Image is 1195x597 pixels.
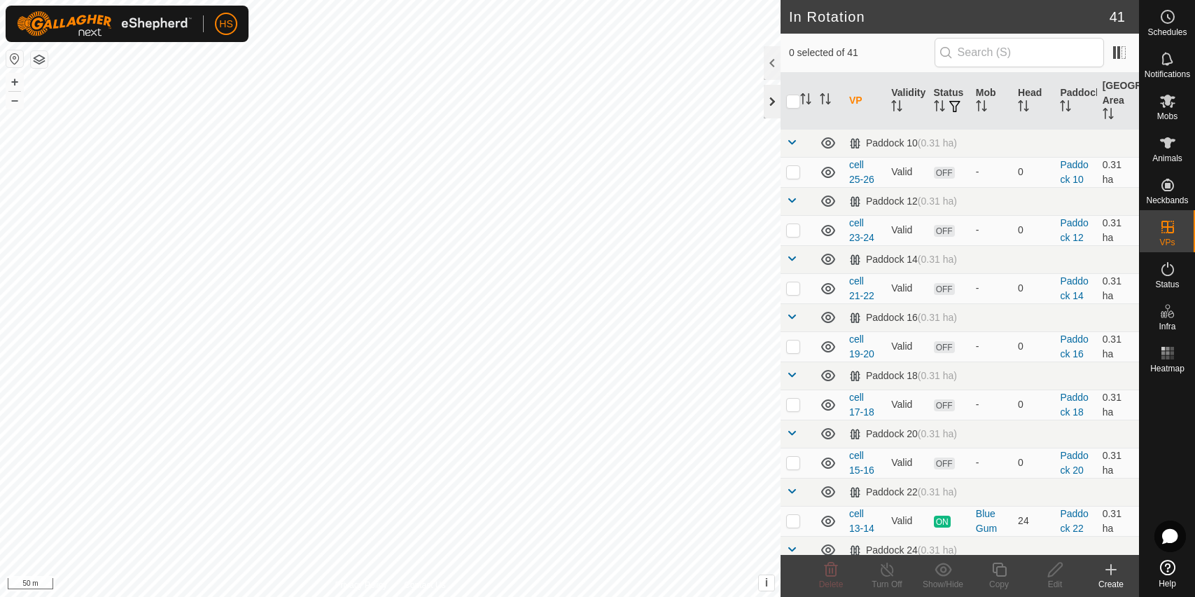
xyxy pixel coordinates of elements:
[1012,273,1054,303] td: 0
[934,102,945,114] p-sorticon: Activate to sort
[849,370,957,382] div: Paddock 18
[1054,73,1096,130] th: Paddock
[976,455,1007,470] div: -
[971,578,1027,591] div: Copy
[886,390,928,420] td: Valid
[934,283,955,295] span: OFF
[404,579,445,591] a: Contact Us
[976,397,1007,412] div: -
[976,339,1007,354] div: -
[849,312,957,324] div: Paddock 16
[6,50,23,67] button: Reset Map
[976,223,1007,238] div: -
[849,428,957,440] div: Paddock 20
[934,458,955,469] span: OFF
[1147,28,1187,36] span: Schedules
[891,102,902,114] p-sorticon: Activate to sort
[1060,450,1088,476] a: Paddock 20
[934,341,955,353] span: OFF
[935,38,1104,67] input: Search (S)
[934,167,955,179] span: OFF
[1012,215,1054,245] td: 0
[1027,578,1083,591] div: Edit
[335,579,387,591] a: Privacy Policy
[849,508,874,534] a: cell 13-14
[1060,159,1088,185] a: Paddock 10
[849,254,957,266] div: Paddock 14
[849,486,957,498] div: Paddock 22
[800,95,811,107] p-sorticon: Activate to sort
[849,334,874,359] a: cell 19-20
[1083,578,1139,591] div: Create
[844,73,886,130] th: VP
[1159,579,1176,588] span: Help
[849,450,874,476] a: cell 15-16
[849,159,874,185] a: cell 25-26
[1152,154,1182,163] span: Animals
[859,578,915,591] div: Turn Off
[976,165,1007,179] div: -
[849,392,874,418] a: cell 17-18
[1159,238,1175,247] span: VPs
[918,195,957,207] span: (0.31 ha)
[1103,110,1114,121] p-sorticon: Activate to sort
[849,137,957,149] div: Paddock 10
[1097,273,1139,303] td: 0.31 ha
[1157,112,1177,121] span: Mobs
[1097,215,1139,245] td: 0.31 ha
[789,46,935,60] span: 0 selected of 41
[6,74,23,90] button: +
[849,275,874,301] a: cell 21-22
[918,370,957,381] span: (0.31 ha)
[934,399,955,411] span: OFF
[1155,280,1179,289] span: Status
[765,577,768,589] span: i
[819,579,844,589] span: Delete
[976,281,1007,296] div: -
[17,11,192,36] img: Gallagher Logo
[918,428,957,439] span: (0.31 ha)
[1012,157,1054,187] td: 0
[219,17,232,32] span: HS
[886,331,928,362] td: Valid
[1097,157,1139,187] td: 0.31 ha
[849,544,957,556] div: Paddock 24
[970,73,1012,130] th: Mob
[1097,331,1139,362] td: 0.31 ha
[820,95,831,107] p-sorticon: Activate to sort
[886,157,928,187] td: Valid
[1097,73,1139,130] th: [GEOGRAPHIC_DATA] Area
[886,273,928,303] td: Valid
[1012,73,1054,130] th: Head
[918,486,957,497] span: (0.31 ha)
[1060,508,1088,534] a: Paddock 22
[886,506,928,536] td: Valid
[1060,334,1088,359] a: Paddock 16
[1012,331,1054,362] td: 0
[1097,448,1139,478] td: 0.31 ha
[886,215,928,245] td: Valid
[1060,275,1088,301] a: Paddock 14
[915,578,971,591] div: Show/Hide
[918,137,957,149] span: (0.31 ha)
[1110,6,1125,27] span: 41
[849,195,957,207] div: Paddock 12
[918,312,957,323] span: (0.31 ha)
[849,217,874,243] a: cell 23-24
[1159,322,1175,331] span: Infra
[1060,392,1088,418] a: Paddock 18
[1012,448,1054,478] td: 0
[1146,196,1188,205] span: Neckbands
[1145,70,1190,78] span: Notifications
[31,51,48,68] button: Map Layers
[1060,102,1071,114] p-sorticon: Activate to sort
[886,448,928,478] td: Valid
[976,507,1007,536] div: Blue Gum
[1012,390,1054,420] td: 0
[1097,390,1139,420] td: 0.31 ha
[934,225,955,237] span: OFF
[918,544,957,556] span: (0.31 ha)
[934,516,951,528] span: ON
[1150,364,1184,373] span: Heatmap
[918,254,957,265] span: (0.31 ha)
